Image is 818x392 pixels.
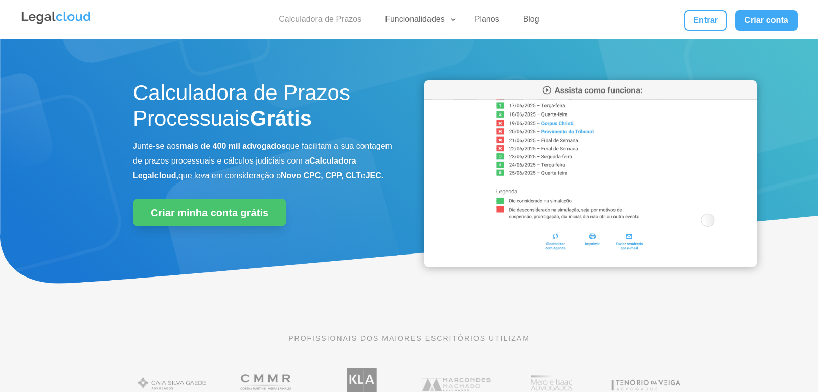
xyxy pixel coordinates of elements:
[517,14,546,29] a: Blog
[272,14,368,29] a: Calculadora de Prazos
[133,333,685,344] p: PROFISSIONAIS DOS MAIORES ESCRITÓRIOS UTILIZAM
[379,14,457,29] a: Funcionalidades
[133,199,286,226] a: Criar minha conta grátis
[735,10,798,31] a: Criar conta
[468,14,506,29] a: Planos
[133,156,356,180] b: Calculadora Legalcloud,
[133,80,394,137] h1: Calculadora de Prazos Processuais
[684,10,727,31] a: Entrar
[180,142,286,150] b: mais de 400 mil advogados
[20,18,92,27] a: Logo da Legalcloud
[424,80,757,267] img: Calculadora de Prazos Processuais da Legalcloud
[281,171,361,180] b: Novo CPC, CPP, CLT
[133,139,394,183] p: Junte-se aos que facilitam a sua contagem de prazos processuais e cálculos judiciais com a que le...
[424,260,757,268] a: Calculadora de Prazos Processuais da Legalcloud
[366,171,384,180] b: JEC.
[20,10,92,26] img: Legalcloud Logo
[250,106,312,130] strong: Grátis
